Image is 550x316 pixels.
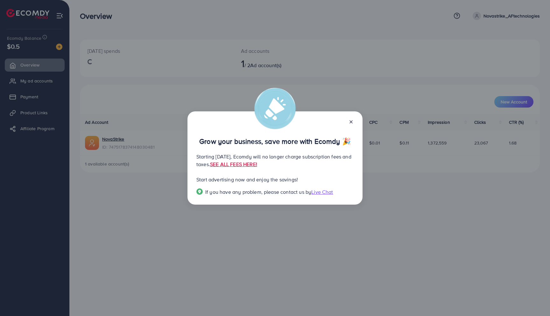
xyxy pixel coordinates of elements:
span: If you have any problem, please contact us by [205,188,311,195]
p: Starting [DATE], Ecomdy will no longer charge subscription fees and taxes. [196,153,354,168]
span: Live Chat [311,188,333,195]
img: Popup guide [196,188,203,195]
p: Start advertising now and enjoy the savings! [196,176,354,183]
a: SEE ALL FEES HERE! [210,161,257,168]
img: alert [254,88,296,129]
p: Grow your business, save more with Ecomdy 🎉 [196,137,354,145]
